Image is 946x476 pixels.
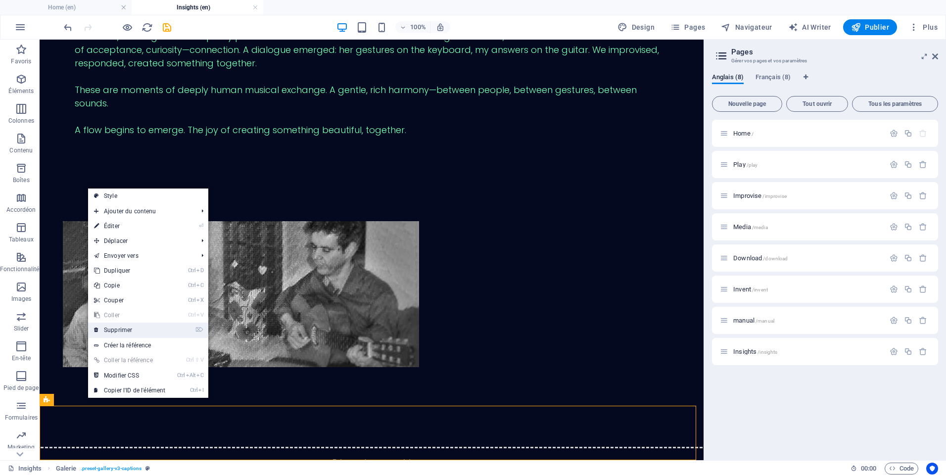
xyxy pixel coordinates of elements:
span: Cliquez pour ouvrir la page. [733,192,787,199]
button: undo [62,21,74,33]
i: C [196,372,203,379]
button: Publier [843,19,897,35]
span: Cliquez pour ouvrir la page. [733,223,768,231]
a: Cliquez pour annuler la sélection. Double-cliquez pour ouvrir Pages. [8,463,42,475]
button: Pages [666,19,709,35]
div: Paramètres [890,254,898,262]
div: Paramètres [890,316,898,325]
p: Accordéon [6,206,36,214]
i: Lors du redimensionnement, ajuster automatiquement le niveau de zoom en fonction de l'appareil sé... [436,23,445,32]
button: Design [614,19,659,35]
span: Ajouter du contenu [88,204,193,219]
i: Ctrl [188,297,196,303]
a: CtrlXCouper [88,293,171,308]
button: Navigateur [717,19,776,35]
p: Tableaux [9,236,34,243]
div: Dupliquer [904,347,912,356]
div: Supprimer [919,254,927,262]
p: Contenu [9,146,33,154]
div: Download/download [730,255,885,261]
span: Pages [670,22,705,32]
a: Créer la référence [88,338,208,353]
i: Enregistrer (Ctrl+S) [161,22,173,33]
span: /insights [757,349,777,355]
div: Supprimer [919,285,927,293]
button: reload [141,21,153,33]
a: ⌦Supprimer [88,323,171,337]
h6: Durée de la session [851,463,877,475]
span: /download [763,256,788,261]
p: Éléments [8,87,34,95]
a: Envoyer vers [88,248,193,263]
i: C [196,282,203,288]
i: Ctrl [190,387,198,393]
i: D [196,267,203,274]
p: Pied de page [3,384,39,392]
span: Cliquez pour ouvrir la page. [733,254,788,262]
div: Improvise/improvise [730,192,885,199]
div: Supprimer [919,316,927,325]
i: I [198,387,203,393]
span: 00 00 [861,463,876,475]
i: Ctrl [188,267,196,274]
a: CtrlVColler [88,308,171,323]
div: Dupliquer [904,223,912,231]
button: Tous les paramètres [852,96,938,112]
span: /improvise [762,193,786,199]
div: Dupliquer [904,316,912,325]
span: Plus [909,22,938,32]
span: Navigateur [721,22,772,32]
span: Tout ouvrir [791,101,844,107]
i: V [200,357,203,363]
i: Alt [186,372,196,379]
div: Paramètres [890,223,898,231]
button: Cliquez ici pour quitter le mode Aperçu et poursuivre l'édition. [121,21,133,33]
a: CtrlDDupliquer [88,263,171,278]
span: Déplacer [88,234,193,248]
span: : [868,465,869,472]
button: save [161,21,173,33]
div: Invent/invent [730,286,885,292]
p: Colonnes [8,117,34,125]
span: Cliquez pour ouvrir la page. [733,348,777,355]
div: Paramètres [890,285,898,293]
span: AI Writer [788,22,831,32]
div: Media/media [730,224,885,230]
span: /invent [752,287,768,292]
span: Cliquez pour ouvrir la page. [733,286,768,293]
p: Marketing [7,443,35,451]
p: Boîtes [13,176,30,184]
i: Cet élément est une présélection personnalisable. [145,466,150,471]
span: / [752,131,754,137]
div: Supprimer [919,191,927,200]
button: 100% [395,21,430,33]
span: Publier [851,22,889,32]
div: Dupliquer [904,254,912,262]
div: Supprimer [919,347,927,356]
div: Onglets langues [712,73,938,92]
h4: Insights (en) [132,2,263,13]
div: Supprimer [919,223,927,231]
i: Ctrl [177,372,185,379]
i: ⇧ [195,357,199,363]
span: Cliquez pour ouvrir la page. [733,317,774,324]
div: Dupliquer [904,129,912,138]
div: Dupliquer [904,285,912,293]
i: X [196,297,203,303]
span: Nouvelle page [716,101,778,107]
div: Paramètres [890,129,898,138]
div: Dupliquer [904,191,912,200]
a: CtrlCCopie [88,278,171,293]
div: Paramètres [890,347,898,356]
p: En-tête [12,354,31,362]
p: Formulaires [5,414,38,422]
p: Images [11,295,32,303]
i: Actualiser la page [142,22,153,33]
span: Cliquez pour sélectionner. Double-cliquez pour modifier. [56,463,77,475]
button: AI Writer [784,19,835,35]
div: Paramètres [890,160,898,169]
i: ⏎ [199,223,203,229]
div: Paramètres [890,191,898,200]
button: Nouvelle page [712,96,782,112]
i: Annuler : center_mode_change (Ctrl+Z) [62,22,74,33]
